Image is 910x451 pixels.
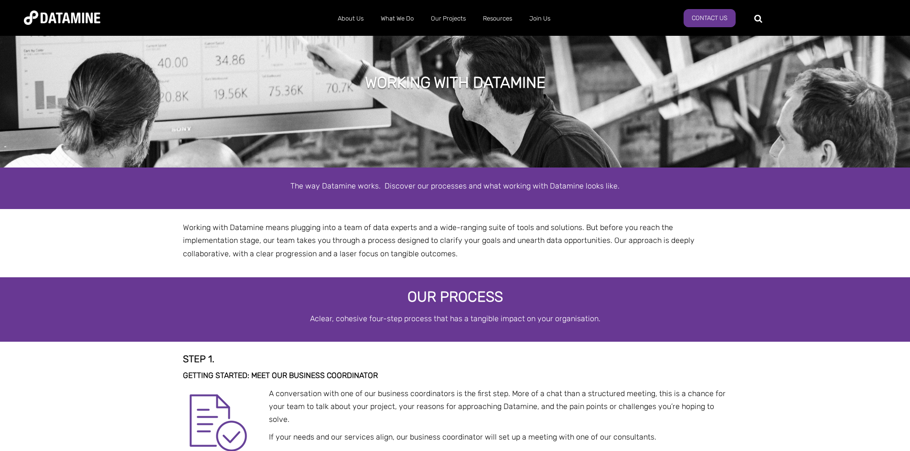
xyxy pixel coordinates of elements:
a: Join Us [521,6,559,31]
span: Working with Datamine means plugging into a team of data experts and a wide-ranging suite of tool... [183,223,695,258]
span: If your needs and our services align, our business coordinator will set up a meeting with one of ... [269,432,656,441]
a: Contact Us [684,9,736,27]
a: About Us [329,6,372,31]
a: Our Projects [422,6,474,31]
h1: Working with Datamine [365,72,546,93]
span: Our Process [407,288,503,305]
p: The way Datamine works. Discover our processes and what working with Datamine looks like. [183,179,728,192]
a: Resources [474,6,521,31]
span: clear, cohesive four-step process that has a tangible impact on your organisation. [315,314,600,323]
img: Datamine [24,10,100,25]
a: What We Do [372,6,422,31]
span: A conversation with one of our business coordinators is the first step. More of a chat than a str... [269,389,726,424]
span: A [310,314,315,323]
span: Getting started: Meet our business coordinator [183,371,378,380]
strong: Step 1. [183,353,214,365]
